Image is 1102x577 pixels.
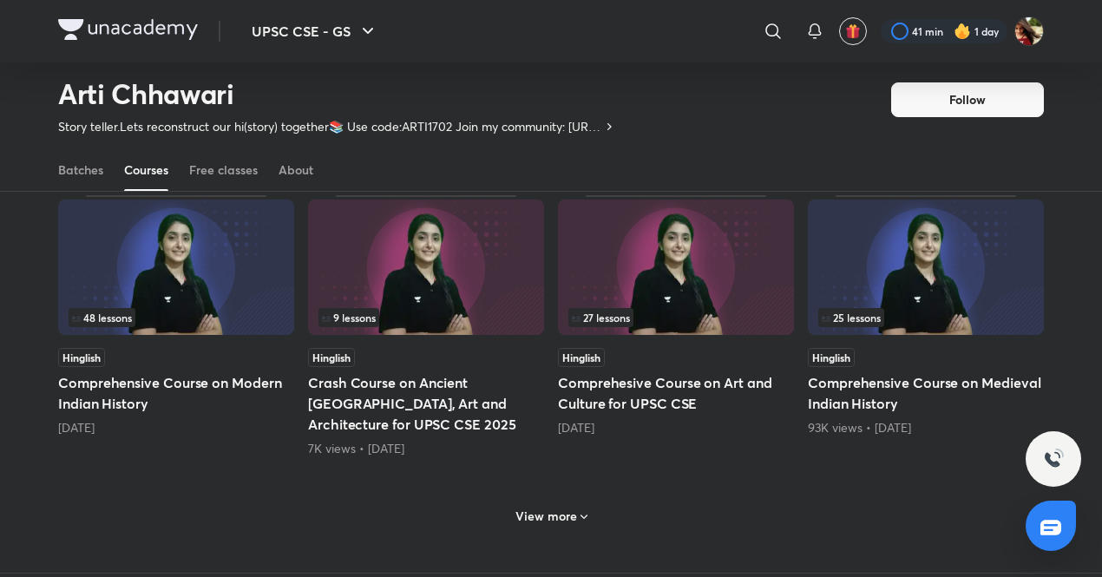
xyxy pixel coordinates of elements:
button: Follow [891,82,1044,117]
button: UPSC CSE - GS [241,14,389,49]
h5: Crash Course on Ancient [GEOGRAPHIC_DATA], Art and Architecture for UPSC CSE 2025 [308,372,544,435]
div: left [318,308,534,327]
img: Thumbnail [808,200,1044,335]
div: 7K views • 6 months ago [308,440,544,457]
span: Hinglish [558,348,605,367]
a: Free classes [189,149,258,191]
div: Free classes [189,161,258,179]
span: Hinglish [808,348,855,367]
div: Comprehesive Course on Art and Culture for UPSC CSE [558,195,794,457]
img: Shivii Singh [1014,16,1044,46]
div: 93K views • 9 months ago [808,419,1044,436]
img: ttu [1043,449,1064,469]
img: streak [954,23,971,40]
span: 9 lessons [322,312,376,323]
img: Company Logo [58,19,198,40]
div: 8 months ago [558,419,794,436]
div: infocontainer [568,308,784,327]
img: Thumbnail [58,200,294,335]
div: 5 months ago [58,419,294,436]
span: 48 lessons [72,312,132,323]
span: Follow [949,91,986,108]
div: Comprehensive Course on Modern Indian History [58,195,294,457]
div: Courses [124,161,168,179]
span: Hinglish [308,348,355,367]
div: infocontainer [818,308,1033,327]
div: infosection [818,308,1033,327]
div: left [69,308,284,327]
div: infosection [568,308,784,327]
div: Crash Course on Ancient India, Art and Architecture for UPSC CSE 2025 [308,195,544,457]
img: Thumbnail [558,200,794,335]
div: left [568,308,784,327]
h2: Arti Chhawari [58,76,616,111]
a: Company Logo [58,19,198,44]
h5: Comprehesive Course on Art and Culture for UPSC CSE [558,372,794,414]
span: Hinglish [58,348,105,367]
span: 25 lessons [822,312,881,323]
div: About [279,161,313,179]
div: infosection [318,308,534,327]
p: Story teller.Lets reconstruct our hi(story) together📚 Use code:ARTI1702 Join my community: [URL][... [58,118,602,135]
h6: View more [515,508,577,525]
a: Batches [58,149,103,191]
button: avatar [839,17,867,45]
a: About [279,149,313,191]
div: infocontainer [69,308,284,327]
h5: Comprehensive Course on Modern Indian History [58,372,294,414]
h5: Comprehensive Course on Medieval Indian History [808,372,1044,414]
div: infosection [69,308,284,327]
a: Courses [124,149,168,191]
span: 27 lessons [572,312,630,323]
img: Thumbnail [308,200,544,335]
div: Comprehensive Course on Medieval Indian History [808,195,1044,457]
div: infocontainer [318,308,534,327]
img: avatar [845,23,861,39]
div: Batches [58,161,103,179]
div: left [818,308,1033,327]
